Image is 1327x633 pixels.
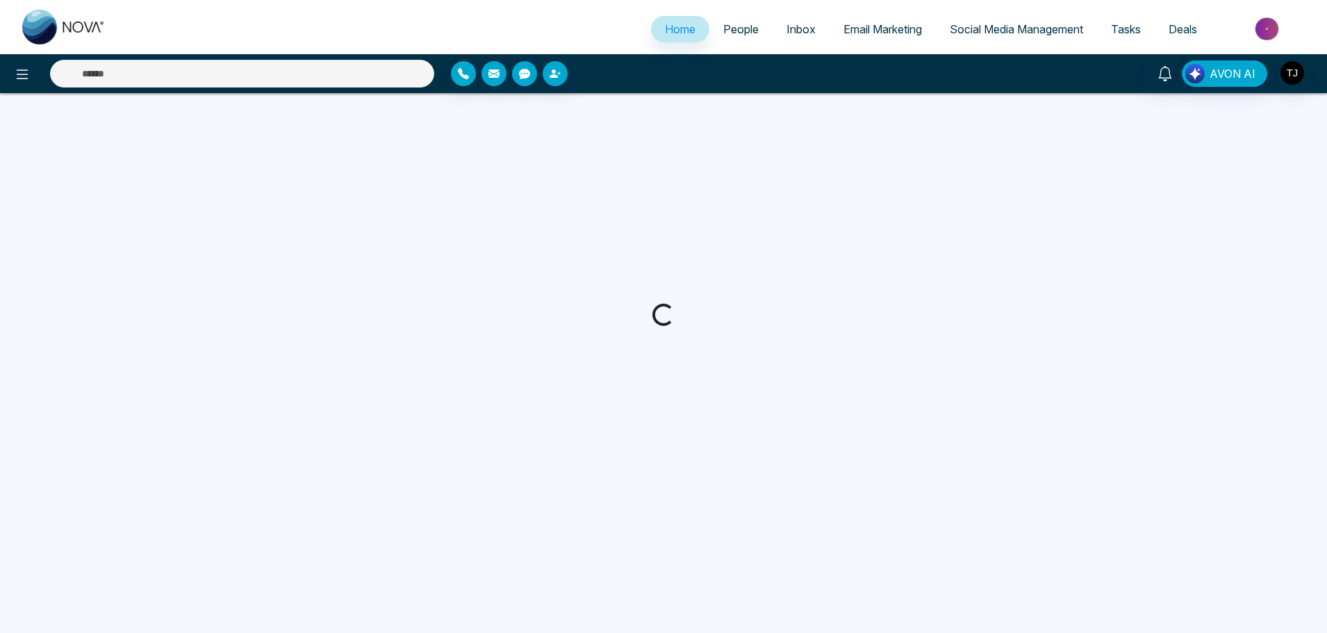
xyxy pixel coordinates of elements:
a: Inbox [773,16,830,42]
span: Inbox [786,22,816,36]
span: Social Media Management [950,22,1083,36]
img: Nova CRM Logo [22,10,106,44]
img: Market-place.gif [1218,13,1319,44]
span: People [723,22,759,36]
span: Tasks [1111,22,1141,36]
span: Home [665,22,695,36]
span: Deals [1169,22,1197,36]
a: Social Media Management [936,16,1097,42]
img: User Avatar [1280,61,1304,85]
span: Email Marketing [843,22,922,36]
a: Home [651,16,709,42]
a: People [709,16,773,42]
span: AVON AI [1210,65,1255,82]
a: Deals [1155,16,1211,42]
button: AVON AI [1182,60,1267,87]
img: Lead Flow [1185,64,1205,83]
a: Tasks [1097,16,1155,42]
a: Email Marketing [830,16,936,42]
